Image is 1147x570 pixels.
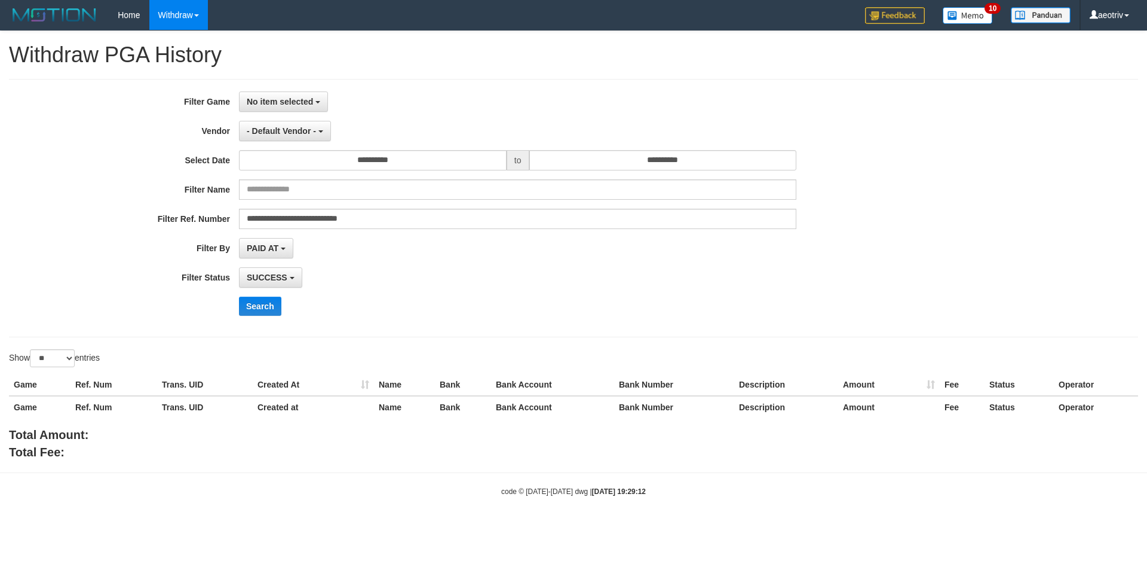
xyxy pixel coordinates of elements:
th: Bank [435,374,491,396]
th: Game [9,374,70,396]
th: Operator [1054,396,1138,418]
b: Total Amount: [9,428,88,441]
img: Button%20Memo.svg [943,7,993,24]
th: Created at [253,396,374,418]
th: Bank Number [614,396,734,418]
button: PAID AT [239,238,293,258]
span: PAID AT [247,243,278,253]
th: Name [374,374,435,396]
th: Bank Account [491,374,614,396]
select: Showentries [30,349,75,367]
th: Ref. Num [70,396,157,418]
th: Ref. Num [70,374,157,396]
button: - Default Vendor - [239,121,331,141]
th: Bank [435,396,491,418]
h1: Withdraw PGA History [9,43,1138,67]
th: Bank Number [614,374,734,396]
button: SUCCESS [239,267,302,288]
img: MOTION_logo.png [9,6,100,24]
strong: [DATE] 19:29:12 [592,487,646,496]
img: Feedback.jpg [865,7,925,24]
th: Amount [838,374,940,396]
th: Status [985,374,1054,396]
img: panduan.png [1011,7,1071,23]
th: Operator [1054,374,1138,396]
th: Fee [940,396,985,418]
span: to [507,150,529,170]
small: code © [DATE]-[DATE] dwg | [501,487,646,496]
th: Amount [838,396,940,418]
span: - Default Vendor - [247,126,316,136]
th: Name [374,396,435,418]
th: Status [985,396,1054,418]
th: Fee [940,374,985,396]
th: Description [734,396,838,418]
span: No item selected [247,97,313,106]
button: No item selected [239,92,328,112]
th: Created At [253,374,374,396]
span: 10 [985,3,1001,14]
th: Game [9,396,70,418]
th: Description [734,374,838,396]
b: Total Fee: [9,446,65,459]
th: Trans. UID [157,374,253,396]
th: Trans. UID [157,396,253,418]
span: SUCCESS [247,273,287,282]
label: Show entries [9,349,100,367]
button: Search [239,297,281,316]
th: Bank Account [491,396,614,418]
